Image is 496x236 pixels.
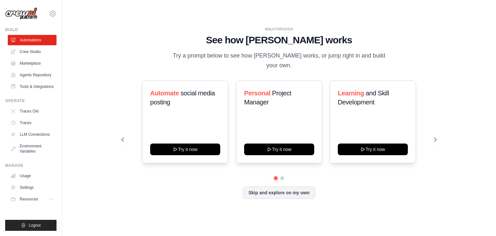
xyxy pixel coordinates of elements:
[8,118,57,128] a: Traces
[8,171,57,181] a: Usage
[121,27,437,32] div: WALKTHROUGH
[8,129,57,140] a: LLM Connections
[8,81,57,92] a: Tools & Integrations
[150,90,215,106] span: social media posting
[121,34,437,46] h1: See how [PERSON_NAME] works
[8,70,57,80] a: Agents Repository
[243,187,315,199] button: Skip and explore on my own
[338,90,389,106] span: and Skill Development
[150,90,179,97] span: Automate
[464,205,496,236] iframe: Chat Widget
[5,220,57,231] button: Logout
[338,90,364,97] span: Learning
[5,7,37,20] img: Logo
[8,182,57,193] a: Settings
[20,197,38,202] span: Resources
[8,35,57,45] a: Automations
[5,27,57,32] div: Build
[8,58,57,69] a: Marketplace
[150,144,220,155] button: Try it now
[244,90,291,106] span: Project Manager
[244,90,270,97] span: Personal
[29,223,41,228] span: Logout
[244,144,314,155] button: Try it now
[8,141,57,156] a: Environment Variables
[5,98,57,103] div: Operate
[170,51,387,70] p: Try a prompt below to see how [PERSON_NAME] works, or jump right in and build your own.
[8,194,57,204] button: Resources
[8,106,57,116] a: Traces Old
[5,163,57,168] div: Manage
[338,144,408,155] button: Try it now
[8,47,57,57] a: Crew Studio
